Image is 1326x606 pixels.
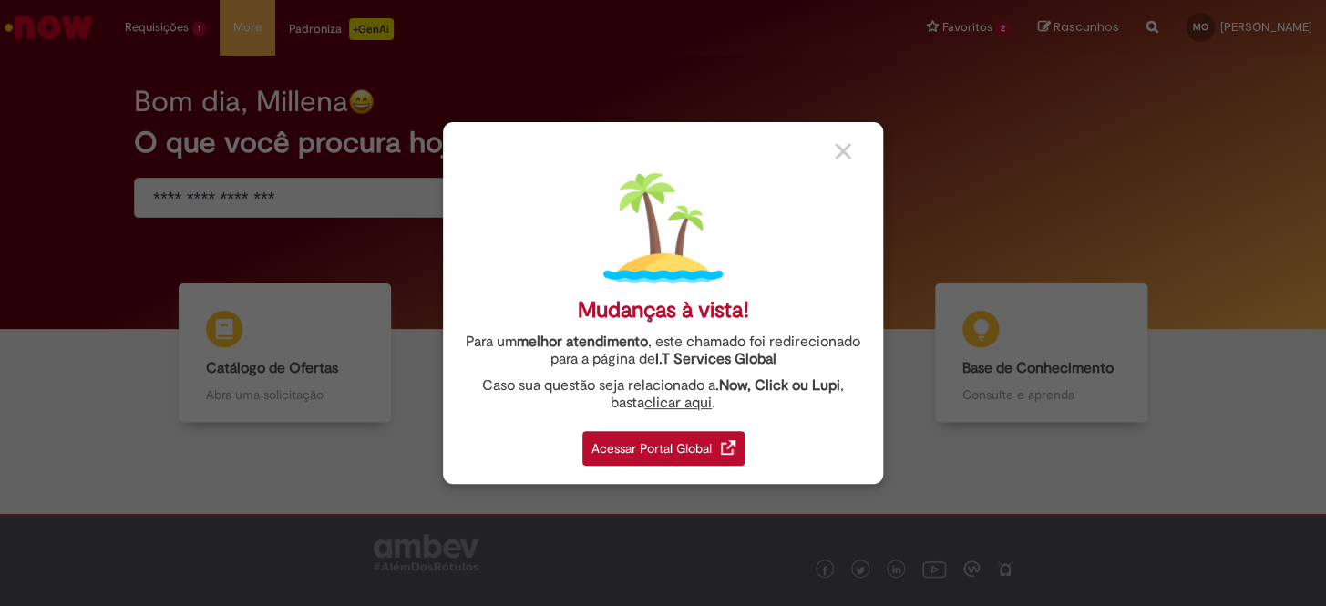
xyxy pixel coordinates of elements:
[457,334,869,368] div: Para um , este chamado foi redirecionado para a página de
[721,440,735,455] img: redirect_link.png
[603,169,723,288] img: island.png
[582,421,745,466] a: Acessar Portal Global
[578,297,749,324] div: Mudanças à vista!
[655,340,776,368] a: I.T Services Global
[582,431,745,466] div: Acessar Portal Global
[644,384,712,412] a: clicar aqui
[835,143,851,159] img: close_button_grey.png
[517,333,648,351] strong: melhor atendimento
[715,376,840,395] strong: .Now, Click ou Lupi
[457,377,869,412] div: Caso sua questão seja relacionado a , basta .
